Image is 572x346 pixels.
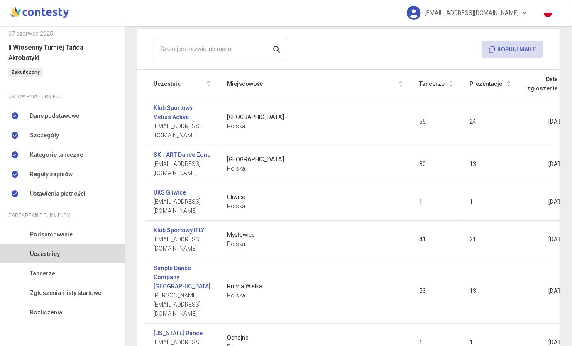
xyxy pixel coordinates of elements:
[30,131,59,140] span: Szczegóły
[30,170,73,179] span: Reguły zapisów
[145,70,219,98] th: Uczestnik
[8,29,116,38] div: 07 czerwca 2025
[227,122,403,131] span: Polska
[30,189,86,198] span: Ustawienia płatności
[227,230,403,239] span: Mysłowice
[8,92,116,101] div: Ustawienia turnieju
[461,70,519,98] th: Prezentacje
[8,211,71,220] span: Zarządzanie turniejem
[30,249,60,258] span: Uczestnicy
[154,197,210,215] span: [EMAIL_ADDRESS][DOMAIN_NAME]
[227,333,403,342] span: Ochojno
[425,4,519,22] span: [EMAIL_ADDRESS][DOMAIN_NAME]
[154,291,210,318] span: [PERSON_NAME][EMAIL_ADDRESS][DOMAIN_NAME]
[227,164,403,173] span: Polska
[30,308,62,317] span: Rozliczenia
[154,329,203,338] a: [US_STATE] Dance
[8,42,116,63] h6: II Wiosenny Turniej Tańca i Akrobatyki
[227,192,403,202] span: Gliwice
[30,150,83,159] span: Kategorie taneczne
[461,258,519,324] td: 13
[30,230,73,239] span: Podsumowanie
[411,70,461,98] th: Tancerze
[154,226,204,235] a: Klub Sportowy IFLY
[227,155,403,164] span: [GEOGRAPHIC_DATA]
[154,159,210,178] span: [EMAIL_ADDRESS][DOMAIN_NAME]
[154,150,210,159] a: SK - ART Dance Zone
[411,98,461,145] td: 55
[227,112,403,122] span: [GEOGRAPHIC_DATA]
[461,221,519,258] td: 21
[411,183,461,221] td: 1
[461,98,519,145] td: 24
[30,288,101,297] span: Zgłoszenia i listy startowe
[154,103,210,122] a: Klub Sportowy Vidius Active
[411,145,461,183] td: 30
[30,269,55,278] span: Tancerze
[154,122,210,140] span: [EMAIL_ADDRESS][DOMAIN_NAME]
[154,235,210,253] span: [EMAIL_ADDRESS][DOMAIN_NAME]
[227,282,403,291] span: Rudna Wielka
[227,202,403,211] span: Polska
[8,68,43,77] span: Zakończony
[227,239,403,249] span: Polska
[30,111,79,120] span: Dane podstawowe
[411,258,461,324] td: 53
[482,41,543,58] button: Kopiuj maile
[411,221,461,258] td: 41
[227,291,403,300] span: Polska
[154,263,210,291] a: Simple Dance Company [GEOGRAPHIC_DATA]
[154,188,186,197] a: UKS Gliwice
[461,183,519,221] td: 1
[219,70,411,98] th: Miejscowość
[461,145,519,183] td: 13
